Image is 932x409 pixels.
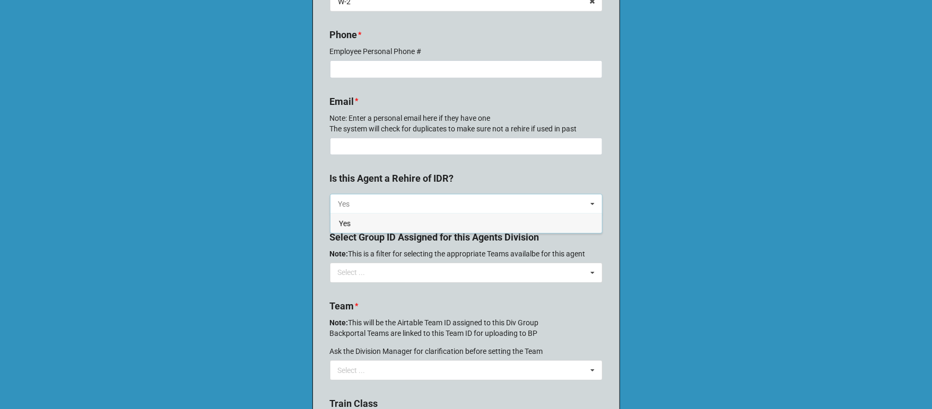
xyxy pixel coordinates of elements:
p: This will be the Airtable Team ID assigned to this Div Group Backportal Teams are linked to this ... [330,317,603,339]
div: Select ... [335,364,381,377]
strong: Note: [330,250,349,258]
p: Employee Personal Phone # [330,46,603,57]
p: This is a filter for selecting the appropriate Teams availalbe for this agent [330,248,603,259]
label: Phone [330,28,358,42]
label: Is this Agent a Rehire of IDR? [330,171,454,186]
div: Select ... [335,266,381,279]
label: Team [330,299,354,314]
strong: Note: [330,318,349,327]
label: Select Group ID Assigned for this Agents Division [330,230,539,245]
p: Note: Enter a personal email here if they have one The system will check for duplicates to make s... [330,113,603,134]
span: Yes [339,219,351,228]
p: Ask the Division Manager for clarification before setting the Team [330,346,603,357]
label: Email [330,94,354,109]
